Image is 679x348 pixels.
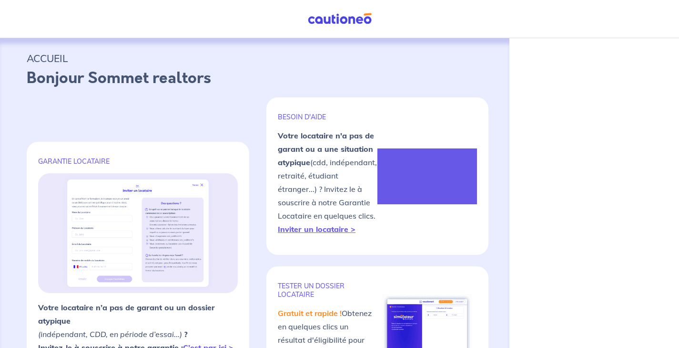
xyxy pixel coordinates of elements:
[38,329,182,339] em: (indépendant, CDD, en période d’essai...)
[278,224,355,234] a: Inviter un locataire >
[278,282,377,299] p: TESTER un dossier locataire
[278,308,342,318] em: Gratuit et rapide !
[278,129,377,236] p: (cdd, indépendant, retraité, étudiant étranger...) ? Invitez le à souscrire à notre Garantie Loca...
[27,67,483,90] p: Bonjour Sommet realtors
[27,50,483,67] p: ACCUEIL
[38,157,238,166] p: GARANTIE LOCATAIRE
[304,13,375,25] img: Cautioneo
[61,173,215,293] img: invite.png
[38,303,215,326] strong: Votre locataire n’a pas de garant ou un dossier atypique
[278,131,374,167] strong: Votre locataire n'a pas de garant ou a une situation atypique
[278,113,377,121] p: BESOIN D'AIDE
[184,329,188,339] strong: ?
